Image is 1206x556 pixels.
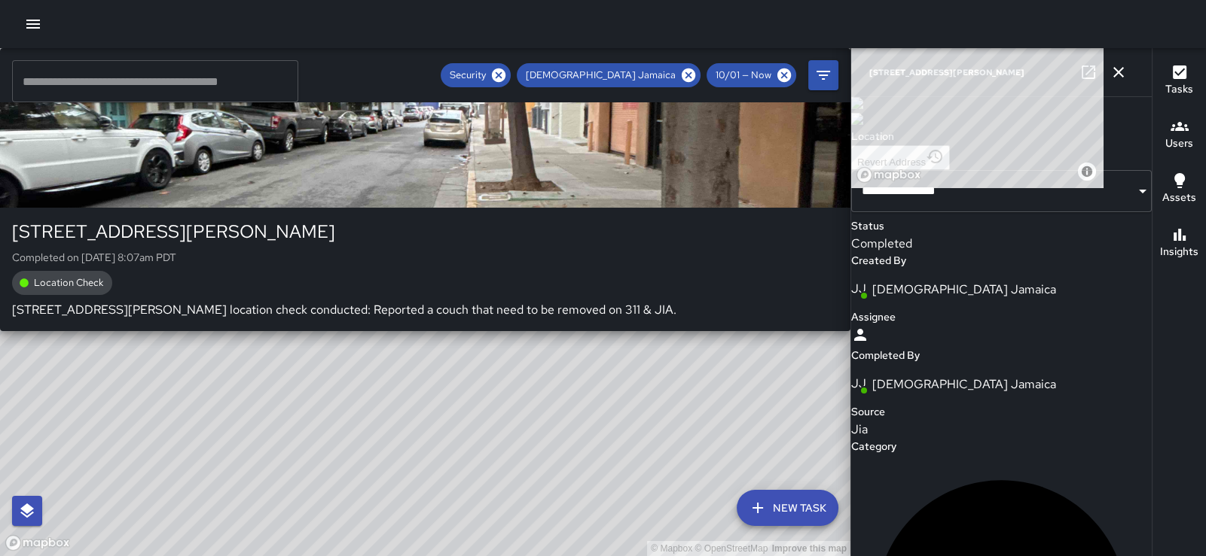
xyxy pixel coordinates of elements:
p: Completed on [DATE] 8:07am PDT [12,250,838,265]
button: New Task [737,490,838,526]
button: Insights [1153,217,1206,271]
div: Security [441,63,511,87]
span: 10/01 — Now [707,68,780,83]
div: [STREET_ADDRESS][PERSON_NAME] [12,220,838,244]
button: Filters [808,60,838,90]
div: [DEMOGRAPHIC_DATA] Jamaica [517,63,701,87]
div: 10/01 — Now [707,63,796,87]
h6: Users [1165,135,1193,152]
p: JJ [851,280,866,298]
p: JJ [851,375,866,393]
p: [STREET_ADDRESS][PERSON_NAME] location check conducted: Reported a couch that need to be removed ... [12,301,838,319]
h6: Assets [1162,190,1196,206]
span: Security [441,68,495,83]
h6: Insights [1160,244,1198,260]
button: Assets [1153,163,1206,217]
button: Users [1153,108,1206,163]
button: Open [1132,181,1153,202]
span: [DEMOGRAPHIC_DATA] Jamaica [517,68,685,83]
button: Tasks [1153,54,1206,108]
span: Location Check [25,275,112,290]
h6: Tasks [1165,81,1193,98]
